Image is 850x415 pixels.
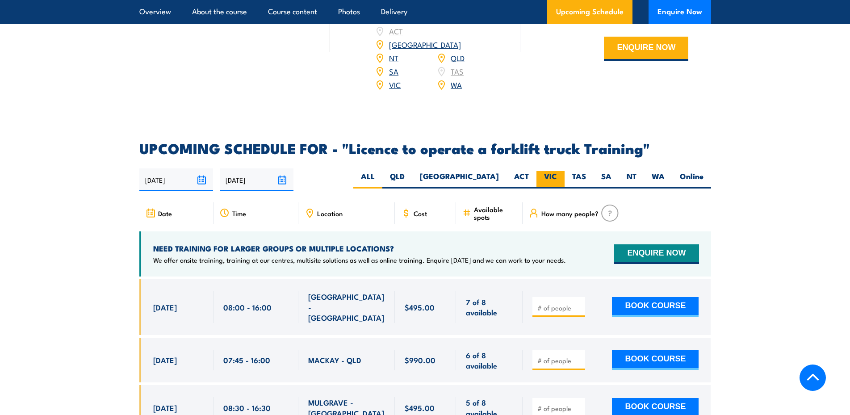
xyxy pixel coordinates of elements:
span: [DATE] [153,355,177,365]
h4: NEED TRAINING FOR LARGER GROUPS OR MULTIPLE LOCATIONS? [153,243,566,253]
a: QLD [451,52,465,63]
a: NT [389,52,398,63]
label: ALL [353,171,382,189]
button: ENQUIRE NOW [614,244,699,264]
label: [GEOGRAPHIC_DATA] [412,171,507,189]
span: $990.00 [405,355,435,365]
input: # of people [537,404,582,413]
span: Time [232,210,246,217]
label: SA [594,171,619,189]
span: Location [317,210,343,217]
span: [DATE] [153,302,177,312]
span: [GEOGRAPHIC_DATA] - [GEOGRAPHIC_DATA] [308,291,385,323]
a: SA [389,66,398,76]
span: $495.00 [405,302,435,312]
span: 08:30 - 16:30 [223,402,271,413]
button: BOOK COURSE [612,350,699,370]
label: NT [619,171,644,189]
span: 6 of 8 available [466,350,513,371]
span: [DATE] [153,402,177,413]
label: VIC [536,171,565,189]
a: WA [451,79,462,90]
p: We offer onsite training, training at our centres, multisite solutions as well as online training... [153,256,566,264]
span: Date [158,210,172,217]
button: BOOK COURSE [612,297,699,317]
span: How many people? [541,210,599,217]
a: [GEOGRAPHIC_DATA] [389,39,461,50]
label: ACT [507,171,536,189]
span: Cost [414,210,427,217]
label: QLD [382,171,412,189]
span: 07:45 - 16:00 [223,355,270,365]
a: VIC [389,79,401,90]
span: 7 of 8 available [466,297,513,318]
input: To date [220,168,293,191]
button: ENQUIRE NOW [604,37,688,61]
label: TAS [565,171,594,189]
span: $495.00 [405,402,435,413]
span: Available spots [474,205,516,221]
input: From date [139,168,213,191]
input: # of people [537,303,582,312]
span: MACKAY - QLD [308,355,361,365]
h2: UPCOMING SCHEDULE FOR - "Licence to operate a forklift truck Training" [139,142,711,154]
input: # of people [537,356,582,365]
label: Online [672,171,711,189]
span: 08:00 - 16:00 [223,302,272,312]
label: WA [644,171,672,189]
